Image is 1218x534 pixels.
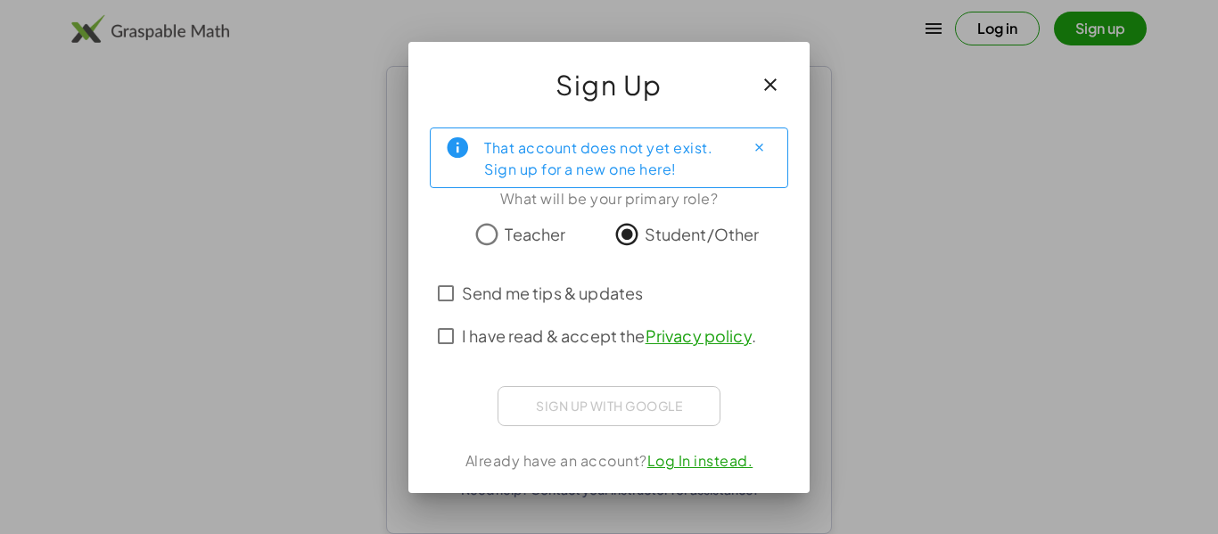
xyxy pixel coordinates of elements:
[462,281,643,305] span: Send me tips & updates
[647,451,753,470] a: Log In instead.
[484,136,730,180] div: That account does not yet exist. Sign up for a new one here!
[745,134,773,162] button: Close
[556,63,662,106] span: Sign Up
[645,222,760,246] span: Student/Other
[462,324,756,348] span: I have read & accept the .
[646,325,752,346] a: Privacy policy
[430,450,788,472] div: Already have an account?
[430,188,788,209] div: What will be your primary role?
[505,222,565,246] span: Teacher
